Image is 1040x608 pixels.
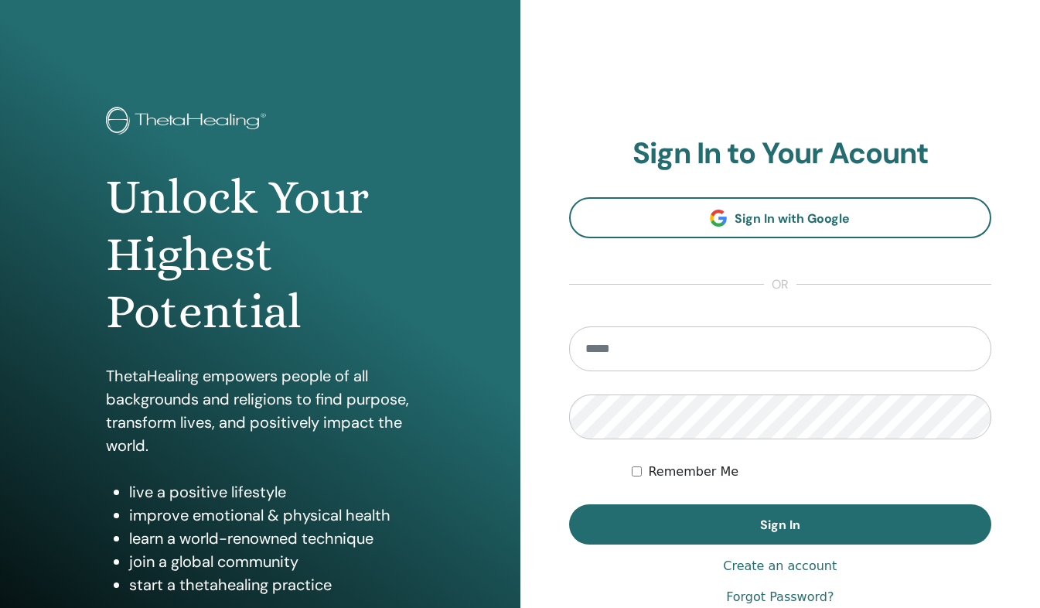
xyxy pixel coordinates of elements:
a: Create an account [723,557,837,576]
span: Sign In with Google [735,210,850,227]
label: Remember Me [648,463,738,481]
span: or [764,275,796,294]
a: Forgot Password? [726,588,834,606]
li: start a thetahealing practice [129,573,414,596]
li: live a positive lifestyle [129,480,414,504]
a: Sign In with Google [569,197,992,238]
li: learn a world-renowned technique [129,527,414,550]
span: Sign In [760,517,800,533]
h1: Unlock Your Highest Potential [106,169,414,341]
p: ThetaHealing empowers people of all backgrounds and religions to find purpose, transform lives, a... [106,364,414,457]
li: join a global community [129,550,414,573]
button: Sign In [569,504,992,545]
div: Keep me authenticated indefinitely or until I manually logout [632,463,991,481]
li: improve emotional & physical health [129,504,414,527]
h2: Sign In to Your Acount [569,136,992,172]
